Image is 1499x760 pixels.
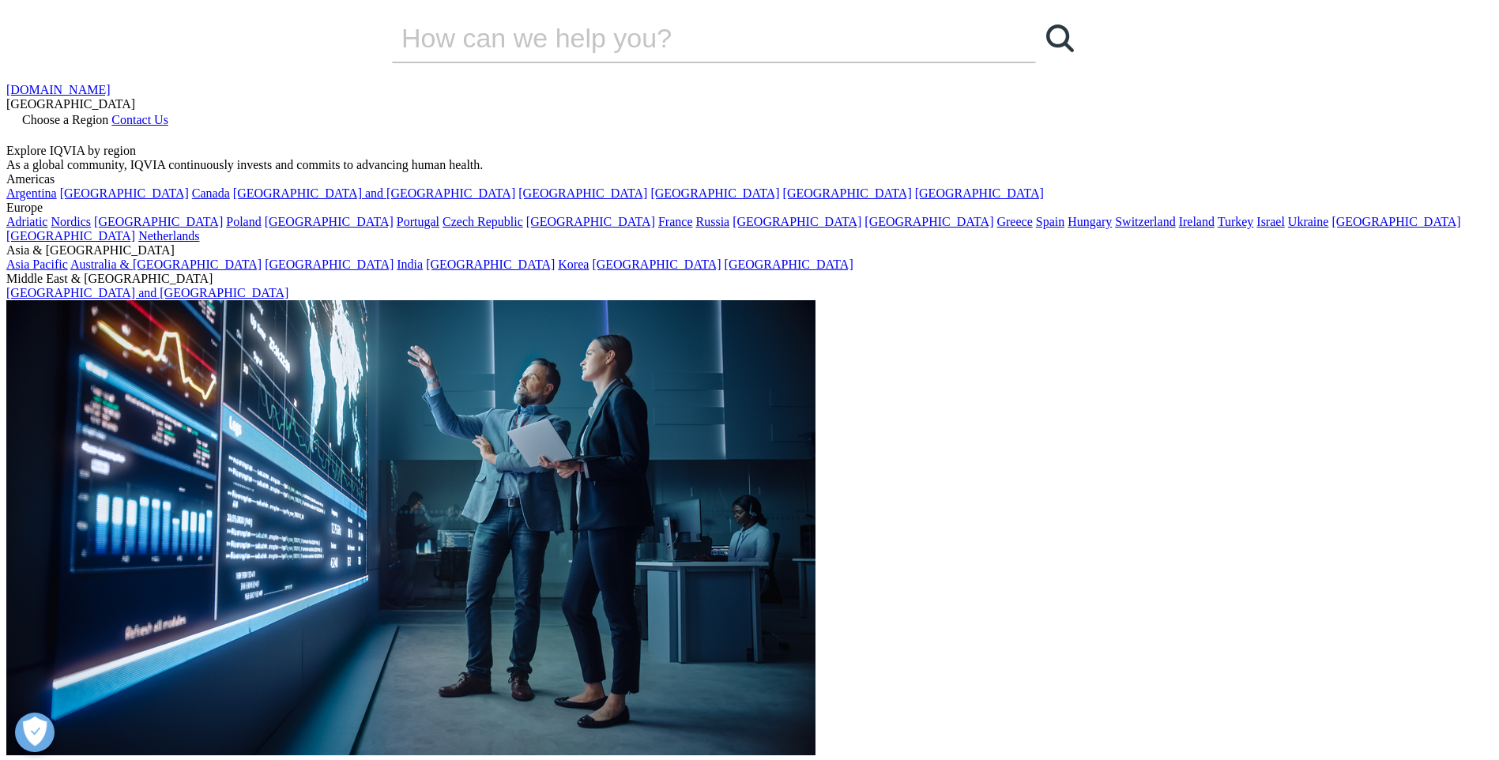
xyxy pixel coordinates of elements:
[6,172,1469,186] div: Americas
[733,215,861,228] a: [GEOGRAPHIC_DATA]
[443,215,523,228] a: Czech Republic
[592,258,721,271] a: [GEOGRAPHIC_DATA]
[192,186,230,200] a: Canada
[1256,215,1285,228] a: Israel
[265,215,394,228] a: [GEOGRAPHIC_DATA]
[725,258,853,271] a: [GEOGRAPHIC_DATA]
[6,258,68,271] a: Asia Pacific
[518,186,647,200] a: [GEOGRAPHIC_DATA]
[265,258,394,271] a: [GEOGRAPHIC_DATA]
[1046,24,1074,52] svg: Search
[94,215,223,228] a: [GEOGRAPHIC_DATA]
[6,83,111,96] a: [DOMAIN_NAME]
[6,243,1469,258] div: Asia & [GEOGRAPHIC_DATA]
[526,215,655,228] a: [GEOGRAPHIC_DATA]
[392,14,991,62] input: Search
[864,215,993,228] a: [GEOGRAPHIC_DATA]
[15,713,55,752] button: Open Preferences
[1331,215,1460,228] a: [GEOGRAPHIC_DATA]
[1218,215,1254,228] a: Turkey
[6,229,135,243] a: [GEOGRAPHIC_DATA]
[6,300,815,755] img: 2093_analyzing-data-using-big-screen-display-and-laptop.png
[1288,215,1329,228] a: Ukraine
[1115,215,1175,228] a: Switzerland
[6,97,1469,111] div: [GEOGRAPHIC_DATA]
[6,201,1469,215] div: Europe
[696,215,730,228] a: Russia
[6,215,47,228] a: Adriatic
[397,215,439,228] a: Portugal
[60,186,189,200] a: [GEOGRAPHIC_DATA]
[1068,215,1112,228] a: Hungary
[138,229,199,243] a: Netherlands
[226,215,261,228] a: Poland
[6,144,1469,158] div: Explore IQVIA by region
[51,215,91,228] a: Nordics
[650,186,779,200] a: [GEOGRAPHIC_DATA]
[6,186,57,200] a: Argentina
[658,215,693,228] a: France
[426,258,555,271] a: [GEOGRAPHIC_DATA]
[70,258,262,271] a: Australia & [GEOGRAPHIC_DATA]
[6,272,1469,286] div: Middle East & [GEOGRAPHIC_DATA]
[6,158,1469,172] div: As a global community, IQVIA continuously invests and commits to advancing human health.
[1036,215,1064,228] a: Spain
[111,113,168,126] a: Contact Us
[233,186,515,200] a: [GEOGRAPHIC_DATA] and [GEOGRAPHIC_DATA]
[783,186,912,200] a: [GEOGRAPHIC_DATA]
[996,215,1032,228] a: Greece
[558,258,589,271] a: Korea
[1179,215,1215,228] a: Ireland
[6,286,288,299] a: [GEOGRAPHIC_DATA] and [GEOGRAPHIC_DATA]
[915,186,1044,200] a: [GEOGRAPHIC_DATA]
[1036,14,1083,62] a: Search
[22,113,108,126] span: Choose a Region
[397,258,423,271] a: India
